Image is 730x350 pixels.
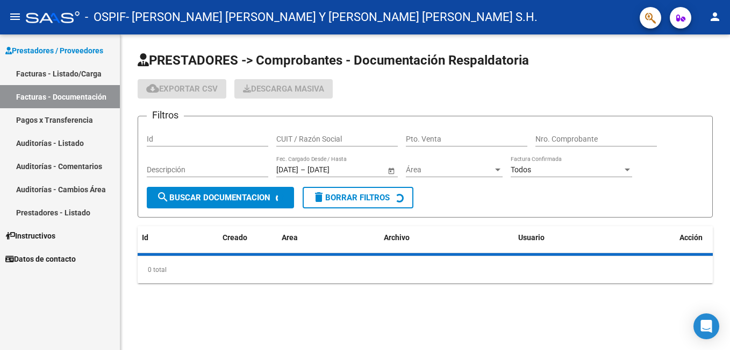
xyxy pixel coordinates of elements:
[85,5,126,29] span: - OSPIF
[138,226,181,249] datatable-header-cell: Id
[708,10,721,23] mat-icon: person
[679,233,703,242] span: Acción
[514,226,675,249] datatable-header-cell: Usuario
[312,191,325,204] mat-icon: delete
[234,79,333,99] app-download-masive: Descarga masiva de comprobantes (adjuntos)
[5,230,55,242] span: Instructivos
[300,165,305,174] span: –
[277,226,380,249] datatable-header-cell: Area
[146,82,159,95] mat-icon: cloud_download
[243,84,324,94] span: Descarga Masiva
[223,233,247,242] span: Creado
[282,233,298,242] span: Area
[406,165,493,174] span: Área
[9,10,22,23] mat-icon: menu
[518,233,545,242] span: Usuario
[303,187,413,208] button: Borrar Filtros
[218,226,277,249] datatable-header-cell: Creado
[675,226,729,249] datatable-header-cell: Acción
[234,79,333,99] button: Descarga Masiva
[384,233,410,242] span: Archivo
[693,313,719,339] div: Open Intercom Messenger
[5,253,76,265] span: Datos de contacto
[142,233,148,242] span: Id
[138,79,226,99] button: Exportar CSV
[126,5,538,29] span: - [PERSON_NAME] [PERSON_NAME] Y [PERSON_NAME] [PERSON_NAME] S.H.
[147,108,184,123] h3: Filtros
[511,165,531,174] span: Todos
[146,84,218,94] span: Exportar CSV
[312,193,390,202] span: Borrar Filtros
[276,165,298,174] input: Start date
[380,226,514,249] datatable-header-cell: Archivo
[156,191,169,204] mat-icon: search
[147,187,294,208] button: Buscar Documentacion
[138,53,529,68] span: PRESTADORES -> Comprobantes - Documentación Respaldatoria
[5,45,103,57] span: Prestadores / Proveedores
[307,165,360,174] input: End date
[385,165,397,176] button: Open calendar
[156,193,270,202] span: Buscar Documentacion
[138,256,713,283] div: 0 total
